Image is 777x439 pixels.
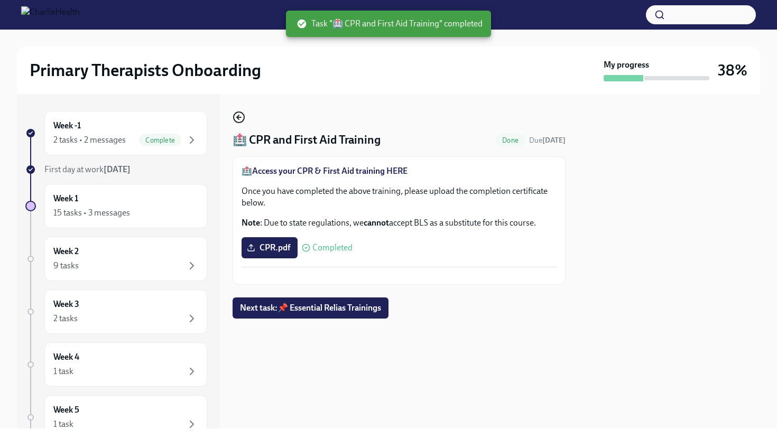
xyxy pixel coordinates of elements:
span: CPR.pdf [249,242,290,253]
h3: 38% [718,61,747,80]
span: Completed [312,244,353,252]
a: Access your CPR & First Aid training HERE [252,166,408,176]
p: : Due to state regulations, we accept BLS as a substitute for this course. [242,217,557,229]
a: Week 29 tasks [25,237,207,281]
span: August 23rd, 2025 10:00 [529,135,566,145]
span: Done [496,136,525,144]
h6: Week 4 [53,351,79,363]
a: Week 32 tasks [25,289,207,334]
a: Week -12 tasks • 2 messagesComplete [25,111,207,155]
a: First day at work[DATE] [25,164,207,175]
a: Week 115 tasks • 3 messages [25,184,207,228]
div: 9 tasks [53,260,79,272]
p: 🏥 [242,165,557,177]
h6: Week 2 [53,246,79,257]
h2: Primary Therapists Onboarding [30,60,261,81]
h6: Week -1 [53,120,81,132]
strong: My progress [604,59,649,71]
img: CharlieHealth [21,6,80,23]
span: First day at work [44,164,131,174]
strong: Note [242,218,260,228]
h6: Week 1 [53,193,78,204]
strong: [DATE] [104,164,131,174]
div: 1 task [53,418,73,430]
h6: Week 3 [53,298,79,310]
strong: [DATE] [542,136,566,145]
span: Task "🏥 CPR and First Aid Training" completed [297,18,483,30]
span: Due [529,136,566,145]
label: CPR.pdf [242,237,298,258]
div: 1 task [53,366,73,377]
div: 15 tasks • 3 messages [53,207,130,219]
h4: 🏥 CPR and First Aid Training [233,132,381,148]
p: Once you have completed the above training, please upload the completion certificate below. [242,185,557,209]
span: Complete [139,136,181,144]
strong: cannot [364,218,389,228]
button: Next task:📌 Essential Relias Trainings [233,297,388,319]
div: 2 tasks [53,313,78,324]
h6: Week 5 [53,404,79,416]
div: 2 tasks • 2 messages [53,134,126,146]
a: Week 41 task [25,342,207,387]
span: Next task : 📌 Essential Relias Trainings [240,303,381,313]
